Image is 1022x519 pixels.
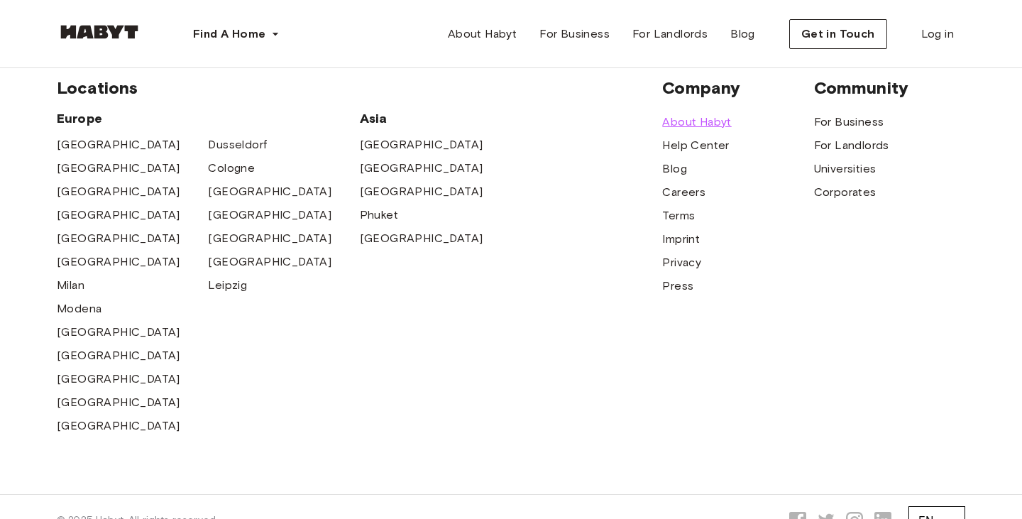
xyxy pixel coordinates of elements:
a: About Habyt [662,114,731,131]
span: Get in Touch [801,26,875,43]
a: [GEOGRAPHIC_DATA] [57,371,180,388]
a: Leipzig [208,277,247,294]
a: [GEOGRAPHIC_DATA] [57,136,180,153]
a: For Business [814,114,884,131]
a: Blog [662,160,687,177]
a: Dusseldorf [208,136,267,153]
a: [GEOGRAPHIC_DATA] [57,417,180,435]
button: Get in Touch [789,19,887,49]
button: Find A Home [182,20,291,48]
a: [GEOGRAPHIC_DATA] [360,183,483,200]
a: Corporates [814,184,877,201]
a: [GEOGRAPHIC_DATA] [57,183,180,200]
span: Locations [57,77,662,99]
span: Community [814,77,965,99]
a: [GEOGRAPHIC_DATA] [360,136,483,153]
a: Cologne [208,160,255,177]
a: [GEOGRAPHIC_DATA] [57,230,180,247]
a: Imprint [662,231,700,248]
a: Blog [719,20,766,48]
a: [GEOGRAPHIC_DATA] [57,394,180,411]
span: About Habyt [448,26,517,43]
a: [GEOGRAPHIC_DATA] [208,253,331,271]
a: [GEOGRAPHIC_DATA] [57,347,180,364]
span: Blog [730,26,755,43]
a: Careers [662,184,705,201]
a: [GEOGRAPHIC_DATA] [57,160,180,177]
a: [GEOGRAPHIC_DATA] [57,324,180,341]
a: [GEOGRAPHIC_DATA] [208,207,331,224]
a: For Landlords [814,137,889,154]
a: Modena [57,300,101,317]
a: Milan [57,277,84,294]
a: Press [662,278,693,295]
a: For Landlords [621,20,719,48]
span: For Landlords [632,26,708,43]
a: About Habyt [436,20,528,48]
a: Terms [662,207,695,224]
a: Help Center [662,137,729,154]
a: For Business [528,20,621,48]
span: Europe [57,110,360,127]
a: Universities [814,160,877,177]
span: Asia [360,110,511,127]
a: Privacy [662,254,701,271]
img: Habyt [57,25,142,39]
span: Log in [921,26,954,43]
a: [GEOGRAPHIC_DATA] [57,207,180,224]
a: [GEOGRAPHIC_DATA] [208,230,331,247]
span: Company [662,77,813,99]
span: For Business [539,26,610,43]
a: [GEOGRAPHIC_DATA] [360,230,483,247]
span: Find A Home [193,26,265,43]
a: [GEOGRAPHIC_DATA] [57,253,180,271]
a: [GEOGRAPHIC_DATA] [360,160,483,177]
a: [GEOGRAPHIC_DATA] [208,183,331,200]
a: Log in [910,20,965,48]
a: Phuket [360,207,398,224]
